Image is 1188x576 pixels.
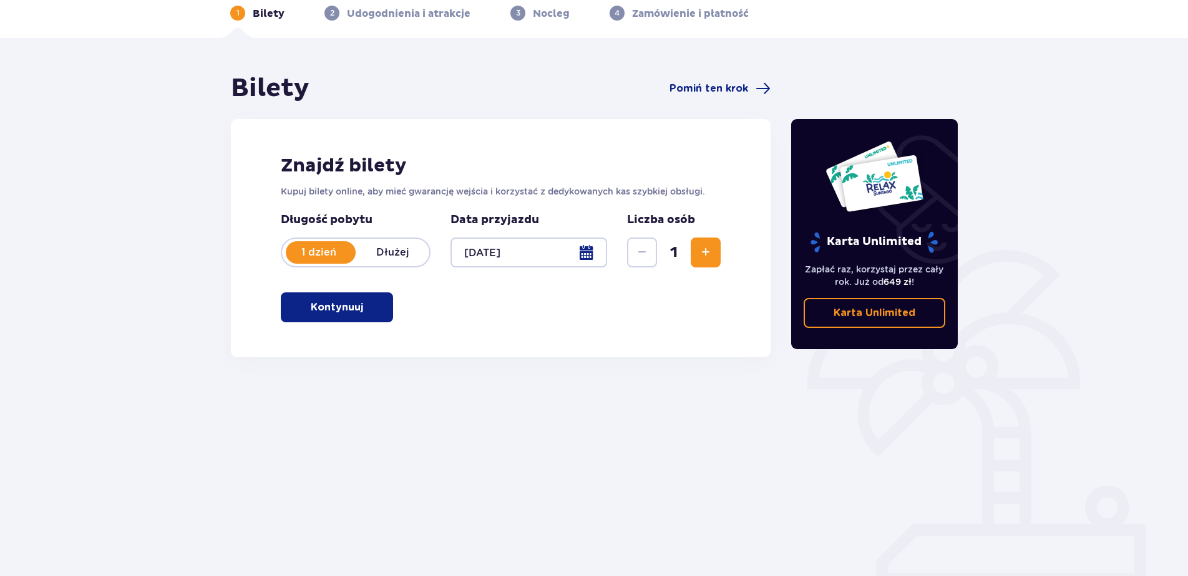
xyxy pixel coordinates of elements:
a: Karta Unlimited [804,298,946,328]
button: Zwiększ [691,238,721,267]
button: Kontynuuj [281,292,393,322]
p: 1 dzień [282,246,356,259]
p: Zamówienie i płatność [632,7,749,21]
p: Bilety [253,7,285,21]
a: Pomiń ten krok [669,81,771,96]
p: 4 [615,7,620,19]
p: 1 [236,7,240,19]
p: Nocleg [533,7,570,21]
span: 1 [660,243,688,262]
p: Zapłać raz, korzystaj przez cały rok. Już od ! [804,263,946,288]
div: 4Zamówienie i płatność [610,6,749,21]
p: Karta Unlimited [809,231,939,253]
h2: Znajdź bilety [281,154,721,178]
p: Udogodnienia i atrakcje [347,7,470,21]
div: 2Udogodnienia i atrakcje [324,6,470,21]
p: Liczba osób [627,213,695,228]
p: Długość pobytu [281,213,431,228]
p: Dłużej [356,246,429,259]
p: 2 [330,7,334,19]
p: Kontynuuj [311,300,363,314]
p: Karta Unlimited [834,306,915,320]
span: 649 zł [884,277,912,287]
img: Dwie karty całoroczne do Suntago z napisem 'UNLIMITED RELAX', na białym tle z tropikalnymi liśćmi... [825,140,924,213]
div: 3Nocleg [510,6,570,21]
button: Zmniejsz [627,238,657,267]
div: 1Bilety [230,6,285,21]
p: Data przyjazdu [450,213,539,228]
span: Pomiń ten krok [669,82,748,95]
p: Kupuj bilety online, aby mieć gwarancję wejścia i korzystać z dedykowanych kas szybkiej obsługi. [281,185,721,198]
p: 3 [516,7,520,19]
h1: Bilety [231,73,309,104]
